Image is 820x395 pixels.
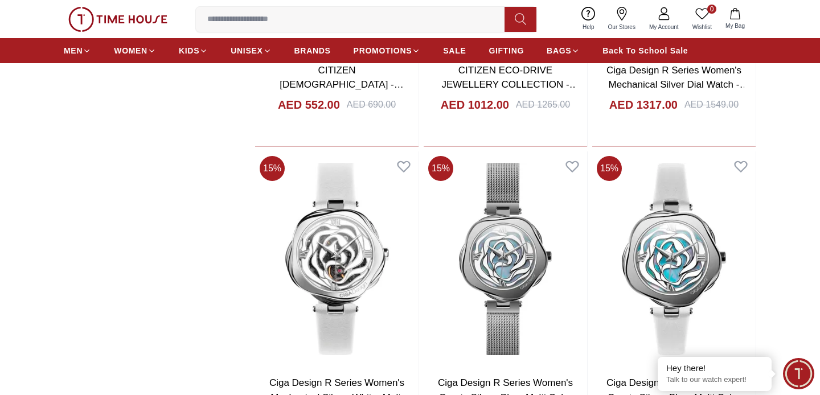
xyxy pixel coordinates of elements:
[114,40,156,61] a: WOMEN
[179,40,208,61] a: KIDS
[424,151,587,367] img: Ciga Design R Series Women's Quartz Silver+Blue+Multi Color Dial Watch - R012-SISI-W3
[597,156,622,181] span: 15 %
[441,65,579,105] a: CITIZEN ECO-DRIVE JEWELLERY COLLECTION - EM0503-83X
[547,40,580,61] a: BAGS
[719,6,752,32] button: My Bag
[688,23,716,31] span: Wishlist
[354,45,412,56] span: PROMOTIONS
[114,45,147,56] span: WOMEN
[231,40,271,61] a: UNISEX
[645,23,683,31] span: My Account
[278,97,340,113] h4: AED 552.00
[602,45,688,56] span: Back To School Sale
[64,40,91,61] a: MEN
[684,98,739,112] div: AED 1549.00
[721,22,749,30] span: My Bag
[443,45,466,56] span: SALE
[666,375,763,385] p: Talk to our watch expert!
[443,40,466,61] a: SALE
[606,65,749,105] a: Ciga Design R Series Women's Mechanical Silver Dial Watch - R032-CS01-W5WH
[64,45,83,56] span: MEN
[294,40,331,61] a: BRANDS
[231,45,263,56] span: UNISEX
[576,5,601,34] a: Help
[592,151,756,367] img: Ciga Design R Series Women's Quartz Silver+Blue+Multi Color Dial Watch - R012-SISI-W1
[516,98,570,112] div: AED 1265.00
[354,40,421,61] a: PROMOTIONS
[280,65,404,105] a: CITIZEN [DEMOGRAPHIC_DATA] - EQ0610-53A
[707,5,716,14] span: 0
[602,40,688,61] a: Back To School Sale
[489,40,524,61] a: GIFTING
[609,97,678,113] h4: AED 1317.00
[686,5,719,34] a: 0Wishlist
[428,156,453,181] span: 15 %
[601,5,642,34] a: Our Stores
[547,45,571,56] span: BAGS
[179,45,199,56] span: KIDS
[783,358,814,389] div: Chat Widget
[68,7,167,32] img: ...
[347,98,396,112] div: AED 690.00
[489,45,524,56] span: GIFTING
[441,97,509,113] h4: AED 1012.00
[294,45,331,56] span: BRANDS
[578,23,599,31] span: Help
[260,156,285,181] span: 15 %
[604,23,640,31] span: Our Stores
[666,363,763,374] div: Hey there!
[255,151,419,367] img: Ciga Design R Series Women's Mechanical Silver+White+Multi Color Dial Watch - R022-SISI-W1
